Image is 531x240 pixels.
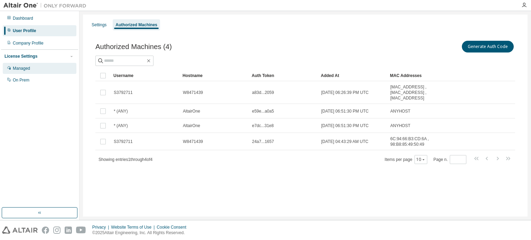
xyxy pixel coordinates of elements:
[114,108,128,114] span: * (ANY)
[42,227,49,234] img: facebook.svg
[111,224,157,230] div: Website Terms of Use
[183,70,246,81] div: Hostname
[157,224,190,230] div: Cookie Consent
[390,123,410,128] span: ANYHOST
[252,139,274,144] span: 24a7...1657
[13,16,33,21] div: Dashboard
[390,136,442,147] span: 6C:94:66:B3:CD:6A , 98:B8:85:49:50:49
[92,22,106,28] div: Settings
[252,90,274,95] span: a83d...2059
[13,66,30,71] div: Managed
[416,157,426,162] button: 10
[92,230,190,236] p: © 2025 Altair Engineering, Inc. All Rights Reserved.
[53,227,60,234] img: instagram.svg
[114,90,133,95] span: S3792711
[183,108,200,114] span: AltairOne
[183,123,200,128] span: AltairOne
[113,70,177,81] div: Username
[3,2,90,9] img: Altair One
[252,123,274,128] span: e7dc...31e8
[252,70,315,81] div: Auth Token
[4,54,37,59] div: License Settings
[390,108,410,114] span: ANYHOST
[13,77,29,83] div: On Prem
[183,90,203,95] span: W8471439
[114,139,133,144] span: S3792711
[65,227,72,234] img: linkedin.svg
[183,139,203,144] span: W8471439
[252,108,274,114] span: e59e...a0a5
[99,157,152,162] span: Showing entries 1 through 4 of 4
[321,90,369,95] span: [DATE] 06:26:39 PM UTC
[434,155,466,164] span: Page n.
[390,70,442,81] div: MAC Addresses
[321,108,369,114] span: [DATE] 06:51:30 PM UTC
[390,84,442,101] span: [MAC_ADDRESS] , [MAC_ADDRESS] , [MAC_ADDRESS]
[385,155,427,164] span: Items per page
[115,22,157,28] div: Authorized Machines
[321,70,384,81] div: Added At
[95,43,172,51] span: Authorized Machines (4)
[92,224,111,230] div: Privacy
[76,227,86,234] img: youtube.svg
[462,41,514,52] button: Generate Auth Code
[321,123,369,128] span: [DATE] 06:51:30 PM UTC
[13,40,44,46] div: Company Profile
[321,139,369,144] span: [DATE] 04:43:29 AM UTC
[114,123,128,128] span: * (ANY)
[2,227,38,234] img: altair_logo.svg
[13,28,36,33] div: User Profile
